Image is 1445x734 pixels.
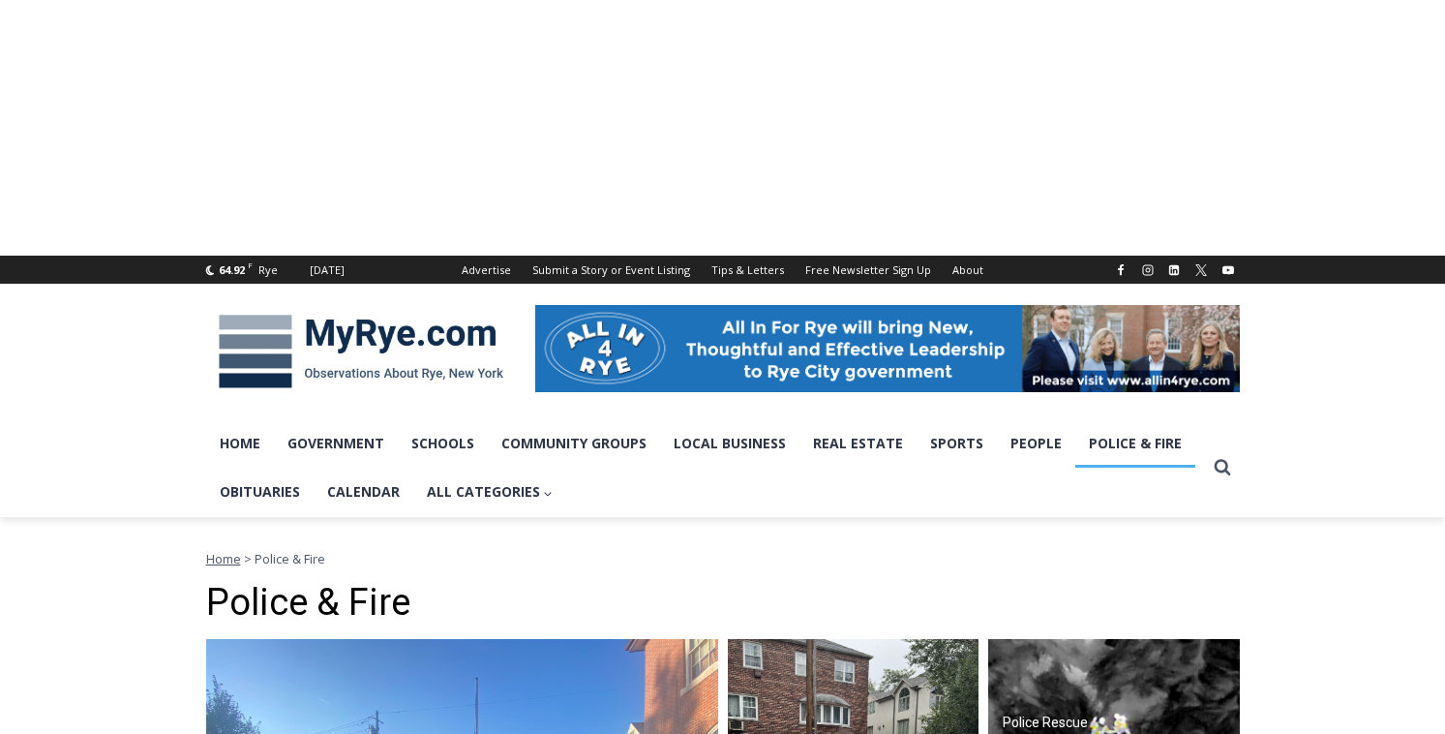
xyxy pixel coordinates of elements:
a: Advertise [451,256,522,284]
span: 64.92 [219,262,245,277]
a: Sports [917,419,997,468]
div: [DATE] [310,261,345,279]
a: Community Groups [488,419,660,468]
img: All in for Rye [535,305,1240,392]
a: About [942,256,994,284]
button: View Search Form [1205,450,1240,485]
a: Linkedin [1162,259,1186,282]
a: Submit a Story or Event Listing [522,256,701,284]
span: F [248,260,253,270]
h1: Police & Fire [206,581,1240,626]
a: Government [274,419,398,468]
a: YouTube [1217,259,1240,282]
a: Local Business [660,419,799,468]
a: Free Newsletter Sign Up [795,256,942,284]
a: Home [206,550,241,567]
nav: Secondary Navigation [451,256,994,284]
span: All Categories [427,481,554,503]
a: All Categories [413,468,567,516]
nav: Breadcrumbs [206,549,1240,568]
a: Facebook [1109,259,1132,282]
div: Rye [258,261,278,279]
span: > [244,550,252,567]
span: Police & Fire [255,550,325,567]
nav: Primary Navigation [206,419,1205,517]
a: Real Estate [799,419,917,468]
a: X [1189,259,1213,282]
a: People [997,419,1075,468]
img: MyRye.com [206,301,516,402]
a: Obituaries [206,468,314,516]
a: Instagram [1136,259,1159,282]
a: Police & Fire [1075,419,1195,468]
a: Calendar [314,468,413,516]
a: Home [206,419,274,468]
a: Tips & Letters [701,256,795,284]
a: Schools [398,419,488,468]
